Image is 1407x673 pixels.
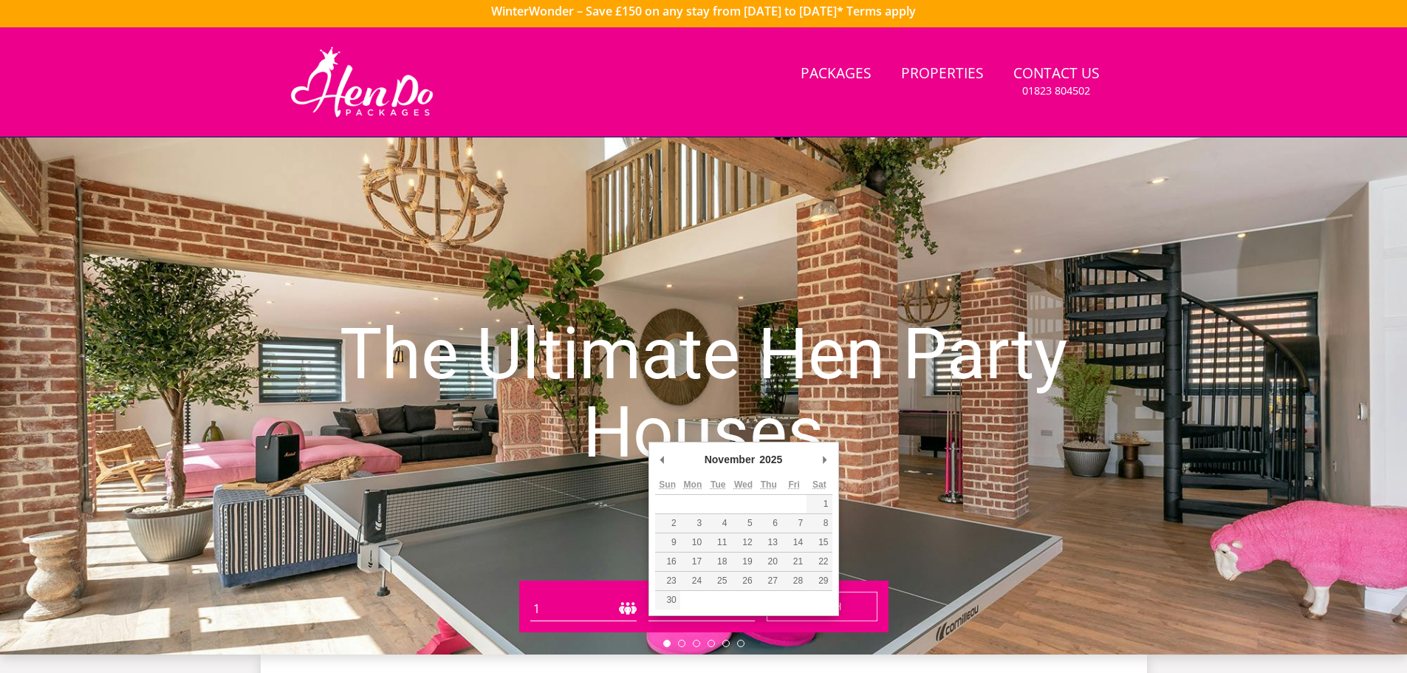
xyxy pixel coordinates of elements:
button: 18 [705,553,730,571]
small: 01823 804502 [1022,83,1090,98]
a: Properties [895,58,990,91]
abbr: Tuesday [711,479,725,490]
button: 12 [730,533,756,552]
button: 10 [680,533,705,552]
abbr: Wednesday [734,479,753,490]
button: 4 [705,514,730,533]
button: 23 [655,572,680,590]
div: 2025 [757,448,784,471]
button: 29 [807,572,832,590]
button: 30 [655,591,680,609]
button: 3 [680,514,705,533]
button: 11 [705,533,730,552]
button: 25 [705,572,730,590]
button: 22 [807,553,832,571]
button: 21 [781,553,807,571]
img: Hen Do Packages [284,45,440,119]
a: Contact Us01823 804502 [1007,58,1106,106]
button: 27 [756,572,781,590]
button: Next Month [818,448,832,471]
abbr: Friday [788,479,799,490]
abbr: Sunday [659,479,676,490]
button: 8 [807,514,832,533]
button: 14 [781,533,807,552]
button: 19 [730,553,756,571]
button: 28 [781,572,807,590]
button: 6 [756,514,781,533]
abbr: Thursday [761,479,777,490]
abbr: Monday [684,479,702,490]
abbr: Saturday [812,479,826,490]
button: 13 [756,533,781,552]
button: 16 [655,553,680,571]
button: 2 [655,514,680,533]
button: 1 [807,495,832,513]
button: 9 [655,533,680,552]
button: 26 [730,572,756,590]
button: 15 [807,533,832,552]
button: Previous Month [655,448,670,471]
div: November [702,448,757,471]
a: Packages [795,58,877,91]
h1: The Ultimate Hen Party Houses [211,286,1197,501]
button: 7 [781,514,807,533]
button: 17 [680,553,705,571]
button: 24 [680,572,705,590]
button: 20 [756,553,781,571]
button: 5 [730,514,756,533]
